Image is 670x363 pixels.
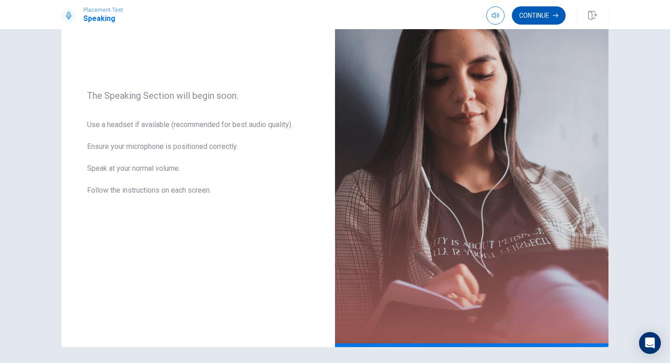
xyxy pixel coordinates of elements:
h1: Speaking [83,13,123,24]
button: Continue [512,6,566,25]
span: Use a headset if available (recommended for best audio quality). Ensure your microphone is positi... [87,119,309,207]
span: Placement Test [83,7,123,13]
span: The Speaking Section will begin soon. [87,90,309,101]
div: Open Intercom Messenger [639,332,661,354]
